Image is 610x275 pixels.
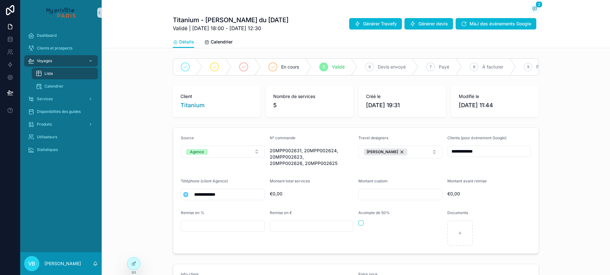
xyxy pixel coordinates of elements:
[369,64,371,69] span: 6
[37,147,58,152] span: Statistiques
[447,179,487,183] span: Montant avant remise
[24,55,98,67] a: Voyages
[173,36,194,48] a: Détails
[24,144,98,155] a: Statistiques
[24,93,98,105] a: Services
[531,5,539,13] button: 2
[447,210,468,215] span: Documents
[211,39,233,45] span: Calendrier
[273,101,346,110] span: 5
[273,93,346,100] span: Nombre de services
[473,64,475,69] span: 8
[366,101,438,110] span: [DATE] 19:31
[270,135,295,140] span: N° commande
[181,135,194,140] span: Source
[24,119,98,130] a: Produits
[363,21,397,27] span: Générer Travefy
[470,21,531,27] span: MàJ des événements Google
[281,64,299,70] span: En cours
[173,24,288,32] span: Validé | [DATE] 18:00 - [DATE] 12:30
[179,39,194,45] span: Détails
[44,260,81,267] p: [PERSON_NAME]
[37,46,72,51] span: Clients et prospects
[482,64,503,70] span: À facturer
[37,58,52,63] span: Voyages
[20,25,102,164] div: scrollable content
[24,30,98,41] a: Dashboard
[32,68,98,79] a: Liste
[358,146,442,158] button: Select Button
[439,64,449,70] span: Payé
[44,84,64,89] span: Calendrier
[332,64,345,70] span: Validé
[44,71,53,76] span: Liste
[447,135,506,140] span: Clients (pour événement Google)
[367,149,398,154] span: [PERSON_NAME]
[270,147,354,167] span: 20MPP002631, 20MPP002624, 20MPP002623, 20MPP002626, 20MPP002625
[358,179,388,183] span: Montant custom
[24,43,98,54] a: Clients et prospects
[46,8,75,18] img: App logo
[204,36,233,49] a: Calendrier
[459,93,531,100] span: Modifié le
[270,210,292,215] span: Remise en €
[37,122,52,127] span: Produits
[404,18,453,29] button: Générer devis
[447,191,531,197] span: €0,00
[173,16,288,24] h1: Titanium - [PERSON_NAME] du [DATE]
[527,64,529,69] span: 9
[270,191,354,197] span: €0,00
[180,93,253,100] span: Client
[183,191,188,198] span: 🌐
[181,210,204,215] span: Remise en %
[456,18,536,29] button: MàJ des événements Google
[418,21,448,27] span: Générer devis
[190,149,204,155] div: Agence
[378,64,406,70] span: Devis envoyé
[270,179,310,183] span: Montant total services
[366,93,438,100] span: Créé le
[37,134,57,140] span: Utilisateurs
[181,189,190,200] button: Select Button
[536,64,552,70] span: Facturé
[459,101,531,110] span: [DATE] 11:44
[24,106,98,117] a: Disponibilités des guides
[37,33,57,38] span: Dashboard
[28,260,35,267] span: VB
[349,18,402,29] button: Générer Travefy
[32,81,98,92] a: Calendrier
[37,109,81,114] span: Disponibilités des guides
[323,64,325,69] span: 5
[181,179,228,183] span: Téléphone (client Agence)
[364,148,407,155] button: Unselect 138
[24,131,98,143] a: Utilisateurs
[430,64,432,69] span: 7
[358,210,390,215] span: Acompte de 50%
[181,146,265,158] button: Select Button
[536,1,542,8] span: 2
[180,101,205,110] a: Titanium
[358,135,388,140] span: Travel designers
[37,96,53,101] span: Services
